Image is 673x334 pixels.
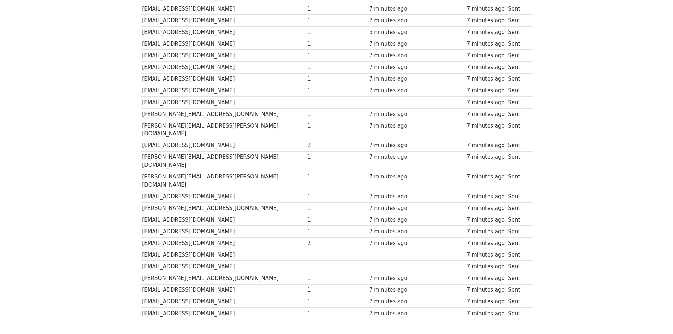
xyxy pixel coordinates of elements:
td: [EMAIL_ADDRESS][DOMAIN_NAME] [141,61,306,73]
td: Sent [506,238,529,249]
div: 1 [307,75,336,83]
td: [EMAIL_ADDRESS][DOMAIN_NAME] [141,73,306,85]
td: Sent [506,284,529,296]
div: 1 [307,153,336,161]
div: 1 [307,63,336,71]
div: 7 minutes ago [467,122,505,130]
td: Sent [506,191,529,202]
div: 7 minutes ago [467,5,505,13]
td: [PERSON_NAME][EMAIL_ADDRESS][PERSON_NAME][DOMAIN_NAME] [141,151,306,171]
div: 1 [307,52,336,60]
div: 7 minutes ago [467,40,505,48]
div: 1 [307,228,336,236]
td: [EMAIL_ADDRESS][DOMAIN_NAME] [141,296,306,307]
td: [EMAIL_ADDRESS][DOMAIN_NAME] [141,249,306,261]
div: 7 minutes ago [369,5,415,13]
div: 1 [307,173,336,181]
div: 7 minutes ago [369,141,415,150]
div: 7 minutes ago [467,204,505,212]
div: 1 [307,17,336,25]
td: Sent [506,171,529,191]
td: Sent [506,249,529,261]
div: 7 minutes ago [369,153,415,161]
td: Sent [506,96,529,108]
div: 7 minutes ago [467,216,505,224]
td: Sent [506,120,529,140]
td: Sent [506,61,529,73]
div: 5 minutes ago [369,28,415,36]
div: 1 [307,274,336,282]
div: 7 minutes ago [467,173,505,181]
div: 7 minutes ago [369,52,415,60]
td: [EMAIL_ADDRESS][DOMAIN_NAME] [141,85,306,96]
div: 7 minutes ago [369,75,415,83]
td: Sent [506,140,529,151]
td: Sent [506,214,529,226]
td: Sent [506,261,529,273]
td: Sent [506,151,529,171]
td: Sent [506,296,529,307]
div: 7 minutes ago [369,228,415,236]
td: Sent [506,38,529,50]
td: [PERSON_NAME][EMAIL_ADDRESS][DOMAIN_NAME] [141,108,306,120]
td: Sent [506,108,529,120]
div: 7 minutes ago [467,63,505,71]
div: 1 [307,87,336,95]
td: Sent [506,15,529,27]
div: 7 minutes ago [369,239,415,247]
div: 7 minutes ago [369,173,415,181]
div: 7 minutes ago [467,75,505,83]
div: 7 minutes ago [467,110,505,118]
div: 7 minutes ago [369,204,415,212]
td: [EMAIL_ADDRESS][DOMAIN_NAME] [141,15,306,27]
div: 7 minutes ago [467,99,505,107]
div: 7 minutes ago [369,310,415,318]
div: 7 minutes ago [467,251,505,259]
iframe: Chat Widget [638,300,673,334]
div: 7 minutes ago [369,110,415,118]
td: [EMAIL_ADDRESS][DOMAIN_NAME] [141,3,306,15]
div: 1 [307,193,336,201]
td: [EMAIL_ADDRESS][DOMAIN_NAME] [141,238,306,249]
div: 7 minutes ago [467,286,505,294]
div: 7 minutes ago [369,63,415,71]
div: 7 minutes ago [467,298,505,306]
div: 7 minutes ago [369,40,415,48]
div: 7 minutes ago [369,193,415,201]
div: 1 [307,122,336,130]
td: [EMAIL_ADDRESS][DOMAIN_NAME] [141,50,306,61]
div: 7 minutes ago [467,52,505,60]
div: 7 minutes ago [369,286,415,294]
div: 2 [307,239,336,247]
td: [EMAIL_ADDRESS][DOMAIN_NAME] [141,307,306,319]
div: 1 [307,28,336,36]
div: 7 minutes ago [467,87,505,95]
div: 1 [307,5,336,13]
td: [EMAIL_ADDRESS][DOMAIN_NAME] [141,214,306,226]
div: 7 minutes ago [467,228,505,236]
div: 7 minutes ago [467,141,505,150]
td: Sent [506,50,529,61]
td: [EMAIL_ADDRESS][DOMAIN_NAME] [141,191,306,202]
div: 7 minutes ago [467,263,505,271]
div: 1 [307,204,336,212]
td: Sent [506,85,529,96]
td: [EMAIL_ADDRESS][DOMAIN_NAME] [141,284,306,296]
div: 7 minutes ago [369,274,415,282]
div: 7 minutes ago [467,17,505,25]
td: [EMAIL_ADDRESS][DOMAIN_NAME] [141,38,306,50]
td: [PERSON_NAME][EMAIL_ADDRESS][DOMAIN_NAME] [141,273,306,284]
div: 7 minutes ago [467,239,505,247]
div: 7 minutes ago [369,216,415,224]
td: Sent [506,273,529,284]
td: [PERSON_NAME][EMAIL_ADDRESS][DOMAIN_NAME] [141,202,306,214]
div: 2 [307,141,336,150]
td: Sent [506,3,529,15]
div: 1 [307,298,336,306]
td: [PERSON_NAME][EMAIL_ADDRESS][PERSON_NAME][DOMAIN_NAME] [141,171,306,191]
div: 7 minutes ago [467,193,505,201]
div: 7 minutes ago [369,17,415,25]
div: 7 minutes ago [369,298,415,306]
td: [EMAIL_ADDRESS][DOMAIN_NAME] [141,261,306,273]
